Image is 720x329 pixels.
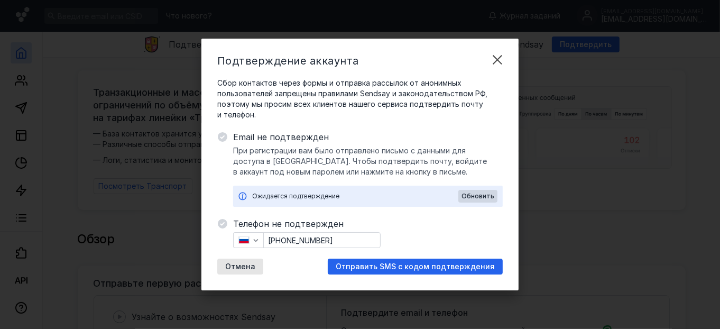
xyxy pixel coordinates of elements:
span: Отправить SMS с кодом подтверждения [336,262,495,271]
span: Подтверждение аккаунта [217,54,359,67]
span: Email не подтвержден [233,131,503,143]
button: Обновить [458,190,497,203]
button: Отмена [217,259,263,275]
span: Телефон не подтвержден [233,217,503,230]
span: Обновить [461,193,494,200]
span: При регистрации вам было отправлено письмо с данными для доступа в [GEOGRAPHIC_DATA]. Чтобы подтв... [233,145,503,177]
span: Отмена [225,262,255,271]
div: Ожидается подтверждение [252,191,458,202]
span: Сбор контактов через формы и отправка рассылок от анонимных пользователей запрещены правилами Sen... [217,78,503,120]
button: Отправить SMS с кодом подтверждения [328,259,503,275]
